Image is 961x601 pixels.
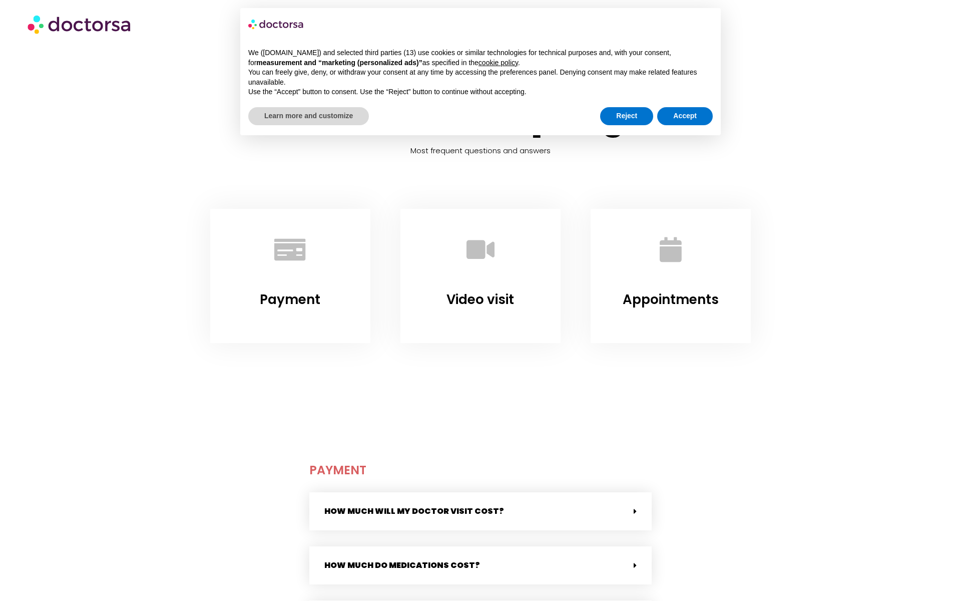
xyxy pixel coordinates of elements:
[195,143,766,159] h5: Most frequent questions and answers
[248,16,304,32] img: logo
[263,222,318,277] a: Payment
[453,222,508,277] a: Video visit
[600,107,653,125] button: Reject
[446,290,514,309] a: Video visit
[623,290,719,309] a: Appointments
[248,87,713,97] p: Use the “Accept” button to consent. Use the “Reject” button to continue without accepting.
[248,68,713,87] p: You can freely give, deny, or withdraw your consent at any time by accessing the preferences pane...
[309,458,652,482] h2: payment
[256,59,422,67] strong: measurement and “marketing (personalized ads)”
[260,290,320,309] a: Payment
[478,59,518,67] a: cookie policy
[248,107,369,125] button: Learn more and customize
[248,48,713,68] p: We ([DOMAIN_NAME]) and selected third parties (13) use cookies or similar technologies for techni...
[309,546,652,584] div: How much do medications cost?
[309,492,652,530] div: How much will my doctor visit cost?
[657,107,713,125] button: Accept
[324,505,504,517] a: How much will my doctor visit cost?
[643,222,698,277] a: Appointments
[324,559,480,571] a: How much do medications cost?
[195,99,766,138] h1: Doctorsa Help Page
